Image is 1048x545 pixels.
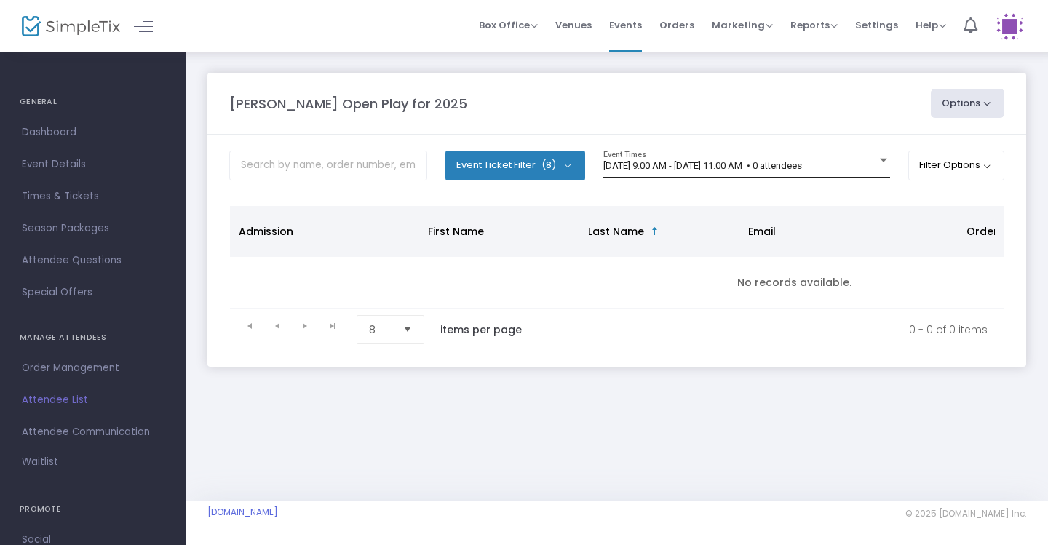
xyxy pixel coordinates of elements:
span: Orders [659,7,694,44]
span: Attendee List [22,391,164,410]
span: Order Management [22,359,164,378]
h4: PROMOTE [20,495,166,524]
span: [DATE] 9:00 AM - [DATE] 11:00 AM • 0 attendees [603,160,802,171]
span: Events [609,7,642,44]
span: Settings [855,7,898,44]
a: [DOMAIN_NAME] [207,506,278,518]
span: Dashboard [22,123,164,142]
span: Help [916,18,946,32]
label: items per page [440,322,522,337]
span: Venues [555,7,592,44]
div: Data table [230,206,1004,309]
span: Event Details [22,155,164,174]
button: Filter Options [908,151,1005,180]
span: Marketing [712,18,773,32]
span: Last Name [588,224,644,239]
h4: MANAGE ATTENDEES [20,323,166,352]
h4: GENERAL [20,87,166,116]
m-panel-title: [PERSON_NAME] Open Play for 2025 [229,94,467,114]
input: Search by name, order number, email, ip address [229,151,427,180]
span: First Name [428,224,484,239]
span: Attendee Communication [22,423,164,442]
span: Times & Tickets [22,187,164,206]
span: Email [748,224,776,239]
span: Season Packages [22,219,164,238]
button: Event Ticket Filter(8) [445,151,585,180]
span: Attendee Questions [22,251,164,270]
kendo-pager-info: 0 - 0 of 0 items [552,315,988,344]
span: Admission [239,224,293,239]
span: (8) [541,159,556,171]
button: Options [931,89,1005,118]
span: Order ID [966,224,1011,239]
span: © 2025 [DOMAIN_NAME] Inc. [905,508,1026,520]
button: Select [397,316,418,343]
span: Box Office [479,18,538,32]
span: Reports [790,18,838,32]
span: 8 [369,322,392,337]
span: Waitlist [22,455,58,469]
span: Sortable [649,226,661,237]
span: Special Offers [22,283,164,302]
